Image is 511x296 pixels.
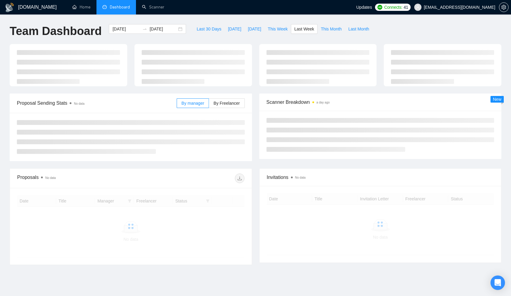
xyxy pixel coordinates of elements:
[244,24,264,34] button: [DATE]
[17,173,131,183] div: Proposals
[321,26,342,32] span: This Month
[317,24,345,34] button: This Month
[267,173,494,181] span: Invitations
[490,275,505,290] div: Open Intercom Messenger
[264,24,291,34] button: This Week
[110,5,130,10] span: Dashboard
[416,5,420,9] span: user
[493,97,501,102] span: New
[267,98,494,106] span: Scanner Breakdown
[404,4,408,11] span: 41
[228,26,241,32] span: [DATE]
[213,101,240,106] span: By Freelancer
[384,4,402,11] span: Connects:
[150,26,177,32] input: End date
[112,26,140,32] input: Start date
[45,176,56,180] span: No data
[142,5,164,10] a: searchScanner
[377,5,382,10] img: upwork-logo.png
[5,3,14,12] img: logo
[348,26,369,32] span: Last Month
[17,99,177,107] span: Proposal Sending Stats
[345,24,372,34] button: Last Month
[317,101,330,104] time: a day ago
[103,5,107,9] span: dashboard
[248,26,261,32] span: [DATE]
[268,26,288,32] span: This Week
[294,26,314,32] span: Last Week
[193,24,225,34] button: Last 30 Days
[10,24,102,38] h1: Team Dashboard
[499,5,509,10] a: setting
[499,2,509,12] button: setting
[142,27,147,31] span: swap-right
[72,5,90,10] a: homeHome
[291,24,317,34] button: Last Week
[499,5,508,10] span: setting
[225,24,244,34] button: [DATE]
[181,101,204,106] span: By manager
[142,27,147,31] span: to
[295,176,306,179] span: No data
[74,102,84,105] span: No data
[356,5,372,10] span: Updates
[197,26,221,32] span: Last 30 Days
